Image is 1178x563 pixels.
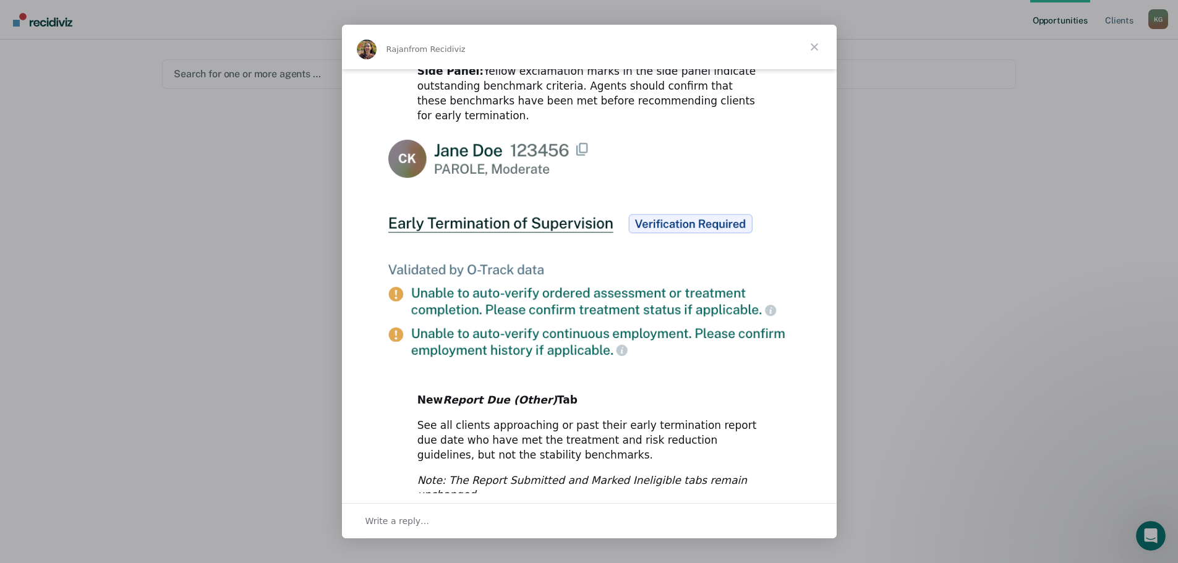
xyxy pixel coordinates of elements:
[386,44,409,54] span: Rajan
[409,44,466,54] span: from Recidiviz
[417,394,578,406] b: New Tab
[417,65,484,77] b: Side Panel:
[342,503,837,538] div: Open conversation and reply
[417,474,747,501] i: Note: The Report Submitted and Marked Ineligible tabs remain unchanged.
[365,513,430,529] span: Write a reply…
[443,394,557,406] i: Report Due (Other)
[417,64,761,123] div: Yellow exclamation marks in the side panel indicate outstanding benchmark criteria. Agents should...
[357,40,377,59] img: Profile image for Rajan
[417,418,761,462] div: See all clients approaching or past their early termination report due date who have met the trea...
[792,25,837,69] span: Close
